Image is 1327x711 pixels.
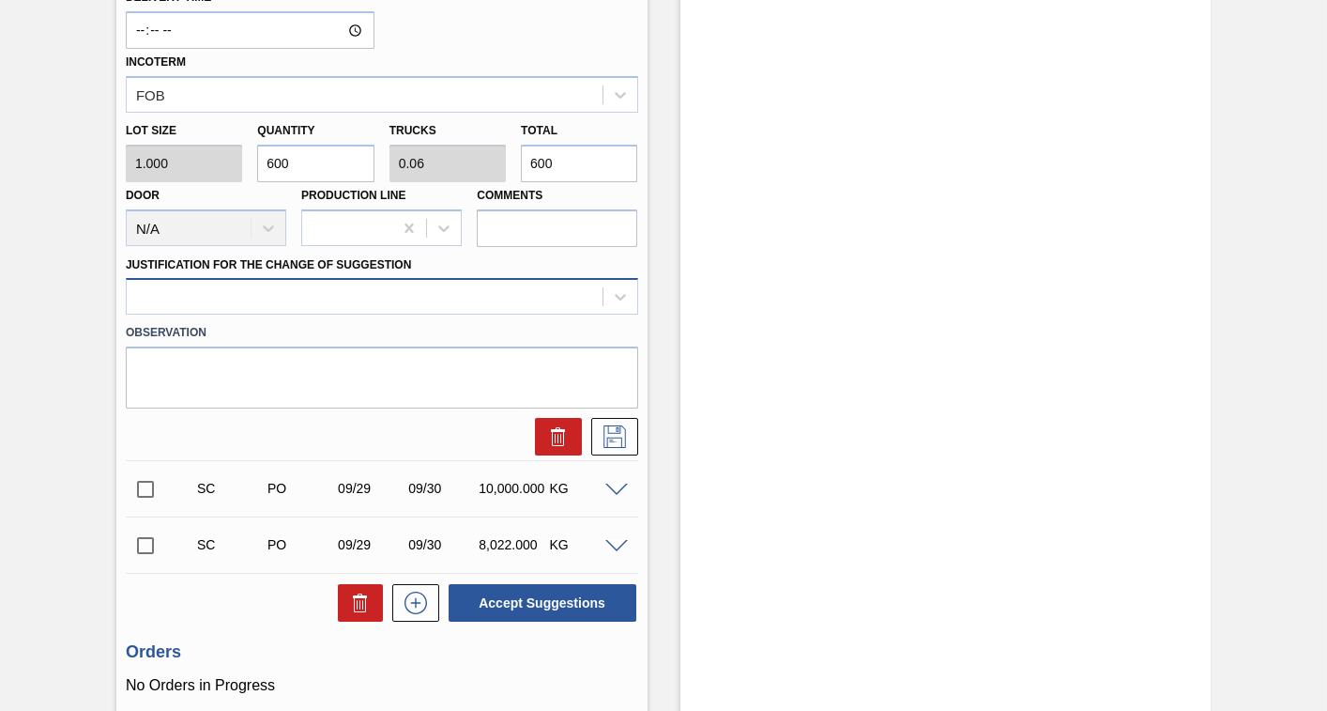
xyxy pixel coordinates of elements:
[474,481,550,496] div: 10,000.000
[126,642,638,662] h3: Orders
[126,319,638,347] label: Observation
[192,481,268,496] div: Suggestion Created
[544,481,620,496] div: KG
[333,481,409,496] div: 09/29/2025
[474,537,550,552] div: 8,022.000
[582,418,638,456] div: Save Suggestion
[449,584,636,622] button: Accept Suggestions
[404,481,480,496] div: 09/30/2025
[126,677,638,694] p: No Orders in Progress
[263,537,339,552] div: Purchase order
[521,124,557,137] label: Total
[328,584,383,622] div: Delete Suggestions
[301,189,405,202] label: Production Line
[389,124,436,137] label: Trucks
[257,124,314,137] label: Quantity
[544,537,620,552] div: KG
[126,117,242,145] label: Lot size
[383,584,439,622] div: New suggestion
[477,182,637,209] label: Comments
[192,537,268,552] div: Suggestion Created
[126,189,160,202] label: Door
[526,418,582,456] div: Delete Suggestion
[333,537,409,552] div: 09/29/2025
[439,582,638,624] div: Accept Suggestions
[126,258,411,271] label: Justification for the Change of Suggestion
[136,86,165,102] div: FOB
[404,537,480,552] div: 09/30/2025
[126,55,186,69] label: Incoterm
[263,481,339,496] div: Purchase order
